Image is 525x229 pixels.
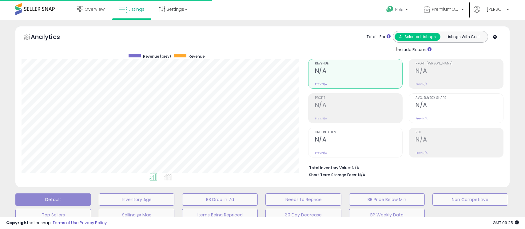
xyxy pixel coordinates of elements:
h2: N/A [416,136,503,144]
h2: N/A [315,67,403,76]
small: Prev: N/A [315,117,327,120]
a: Hi [PERSON_NAME] [474,6,509,20]
button: Needs to Reprice [265,193,341,206]
button: BB Price Below Min [349,193,425,206]
span: Profit [315,96,403,100]
small: Prev: N/A [315,151,327,155]
a: Help [381,1,414,20]
strong: Copyright [6,220,29,226]
button: Selling @ Max [99,209,174,221]
button: Items Being Repriced [182,209,258,221]
span: Revenue [315,62,403,65]
span: Profit [PERSON_NAME] [416,62,503,65]
span: Hi [PERSON_NAME] [482,6,505,12]
span: Revenue (prev) [143,54,171,59]
span: Help [395,7,404,12]
small: Prev: N/A [416,151,428,155]
h2: N/A [416,67,503,76]
small: Prev: N/A [416,117,428,120]
i: Get Help [386,6,394,13]
div: Include Returns [388,46,439,53]
span: Overview [85,6,105,12]
a: Terms of Use [53,220,79,226]
small: Prev: N/A [416,82,428,86]
button: All Selected Listings [395,33,440,41]
button: Listings With Cost [440,33,486,41]
h5: Analytics [31,33,72,43]
span: N/A [358,172,365,178]
span: Ordered Items [315,131,403,134]
b: Short Term Storage Fees: [309,172,357,177]
h2: N/A [315,136,403,144]
a: Privacy Policy [80,220,107,226]
span: 2025-08-16 09:25 GMT [493,220,519,226]
h2: N/A [416,102,503,110]
div: Totals For [367,34,391,40]
button: Non Competitive [432,193,508,206]
button: Inventory Age [99,193,174,206]
button: BP Weekly Data [349,209,425,221]
h2: N/A [315,102,403,110]
span: ROI [416,131,503,134]
span: Avg. Buybox Share [416,96,503,100]
button: Top Sellers [15,209,91,221]
li: N/A [309,164,499,171]
span: Listings [129,6,145,12]
button: Default [15,193,91,206]
span: Revenue [189,54,205,59]
div: seller snap | | [6,220,107,226]
span: PremiumOutdoorGrills [432,6,459,12]
b: Total Inventory Value: [309,165,351,170]
button: BB Drop in 7d [182,193,258,206]
small: Prev: N/A [315,82,327,86]
button: 30 Day Decrease [265,209,341,221]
